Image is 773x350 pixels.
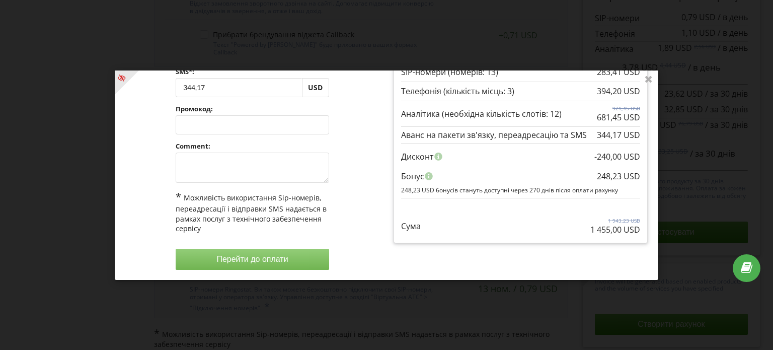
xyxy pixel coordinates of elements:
p: 248,23 USD бонусів стануть доступні через 270 днів після оплати рахунку [401,185,640,194]
div: 248,23 USD [597,166,640,185]
div: Можливість використання Sip-номерів, переадресації і відправки SMS надається в рамках послуг з те... [176,190,329,234]
div: USD [302,78,329,97]
div: Бонус [401,166,640,185]
div: Дисконт [401,147,640,166]
p: Сума [401,220,421,232]
label: Промокод: [176,104,329,113]
p: 681,45 USD [597,111,640,123]
label: Аванс на пакети зв'язку, переадресацію та SMS*: [176,57,329,76]
div: -240,00 USD [594,147,640,166]
p: SIP-номери (номерів: 13) [401,66,498,78]
p: 921,45 USD [597,104,640,111]
p: 283,41 USD [597,66,640,78]
input: Enter sum [176,78,302,97]
button: Перейти до оплати [176,248,329,269]
label: Comment: [176,141,329,150]
p: 1 455,00 USD [590,224,640,235]
p: 1 943,23 USD [590,217,640,224]
p: Аналітика (необхідна кількість слотів: 12) [401,108,562,119]
div: 344,17 USD [597,130,640,139]
p: 394,20 USD [597,85,640,97]
div: Аванс на пакети зв'язку, переадресацію та SMS [401,130,640,139]
p: Телефонія (кількість місць: 3) [401,85,514,97]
